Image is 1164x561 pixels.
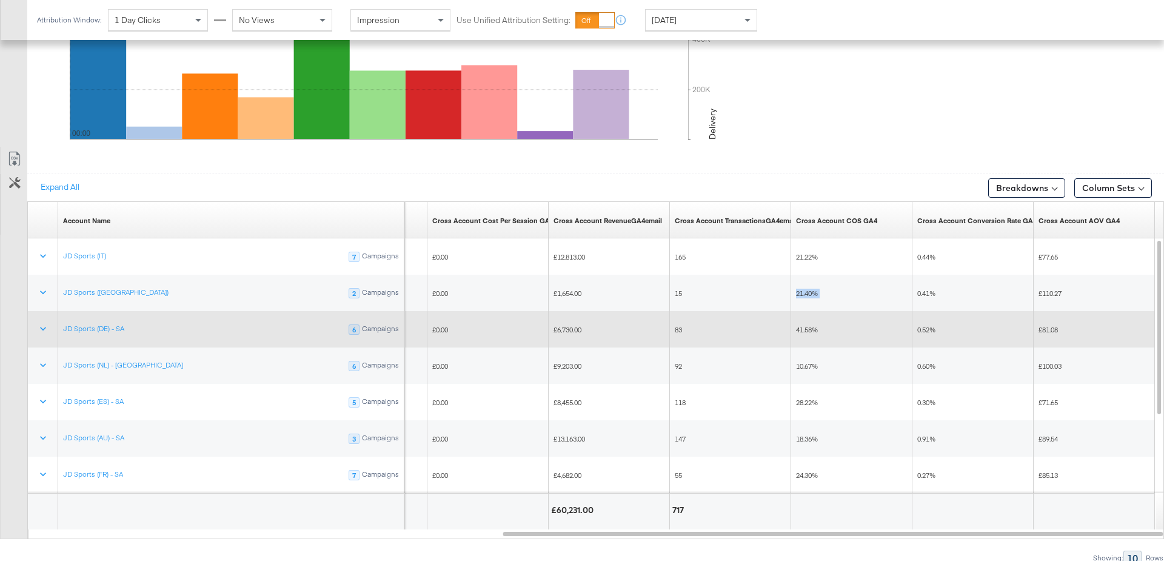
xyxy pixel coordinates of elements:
[672,505,687,516] div: 717
[115,15,161,25] span: 1 Day Clicks
[917,398,935,407] span: 0.30%
[988,178,1065,198] button: Breakdowns
[349,434,360,445] div: 3
[796,471,818,480] span: 24.30%
[554,216,662,226] div: Cross Account RevenueGA4email
[349,324,360,335] div: 6
[63,251,106,261] a: JD Sports (IT)
[432,289,448,298] span: £0.00
[1039,325,1058,334] span: £81.08
[554,361,581,371] span: £9,203.00
[361,397,400,408] div: Campaigns
[917,471,935,480] span: 0.27%
[796,361,818,371] span: 10.67%
[457,15,570,26] label: Use Unified Attribution Setting:
[349,470,360,481] div: 7
[675,325,682,334] span: 83
[239,15,275,25] span: No Views
[652,15,677,25] span: [DATE]
[63,287,169,297] a: JD Sports ([GEOGRAPHIC_DATA])
[796,434,818,443] span: 18.36%
[361,252,400,263] div: Campaigns
[63,433,124,443] a: JD Sports (AU) - SA
[432,361,448,371] span: £0.00
[63,360,183,370] a: JD Sports (NL) - [GEOGRAPHIC_DATA]
[1039,398,1058,407] span: £71.65
[707,109,718,139] text: Delivery
[551,505,597,516] div: £60,231.00
[554,434,585,443] span: £13,163.00
[1039,252,1058,261] span: £77.65
[349,397,360,408] div: 5
[357,15,400,25] span: Impression
[361,434,400,445] div: Campaigns
[432,471,448,480] span: £0.00
[675,252,686,261] span: 165
[917,216,1037,226] a: Cross Account Conversion rate GA4
[675,471,682,480] span: 55
[675,398,686,407] span: 118
[796,398,818,407] span: 28.22%
[1039,216,1120,226] a: Cross Account AOV GA4
[796,216,877,226] a: Cross Account COS GA4
[917,216,1037,226] div: Cross Account Conversion Rate GA4
[361,288,400,299] div: Campaigns
[361,361,400,372] div: Campaigns
[1039,361,1062,371] span: £100.03
[361,324,400,335] div: Campaigns
[432,325,448,334] span: £0.00
[349,361,360,372] div: 6
[1039,434,1058,443] span: £89.54
[554,398,581,407] span: £8,455.00
[917,325,935,334] span: 0.52%
[63,216,110,226] a: Your ad account name
[796,289,818,298] span: 21.40%
[917,434,935,443] span: 0.91%
[917,361,935,371] span: 0.60%
[63,469,123,479] a: JD Sports (FR) - SA
[36,16,102,24] div: Attribution Window:
[917,289,935,298] span: 0.41%
[675,289,682,298] span: 15
[554,289,581,298] span: £1,654.00
[796,252,818,261] span: 21.22%
[63,216,110,226] div: Account Name
[32,176,88,198] button: Expand All
[554,325,581,334] span: £6,730.00
[796,325,818,334] span: 41.58%
[63,397,124,406] a: JD Sports (ES) - SA
[675,434,686,443] span: 147
[1039,289,1062,298] span: £110.27
[349,252,360,263] div: 7
[1074,178,1152,198] button: Column Sets
[432,252,448,261] span: £0.00
[432,216,554,226] a: Cross Account Cost Per Session GA4
[432,434,448,443] span: £0.00
[917,252,935,261] span: 0.44%
[63,324,124,334] a: JD Sports (DE) - SA
[554,471,581,480] span: £4,682.00
[675,361,682,371] span: 92
[554,252,585,261] span: £12,813.00
[1039,471,1058,480] span: £85.13
[675,216,797,226] a: Describe this metric
[675,216,797,226] div: Cross Account TransactionsGA4email
[554,216,662,226] a: Describe this metric
[361,470,400,481] div: Campaigns
[349,288,360,299] div: 2
[432,398,448,407] span: £0.00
